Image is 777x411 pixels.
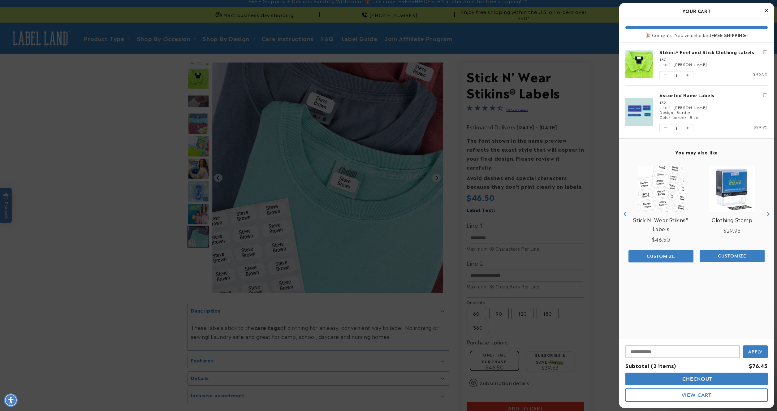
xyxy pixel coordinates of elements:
button: Close Cart [762,6,771,15]
div: 180 [659,57,768,62]
button: View Cart [625,388,768,402]
span: [PERSON_NAME] [674,61,707,67]
div: 🎉 Congrats! You've unlocked [625,32,768,38]
b: FREE SHIPPING! [711,32,748,38]
button: Remove Stikins® Peel and Stick Clothing Labels [762,49,768,55]
div: product [697,160,768,268]
span: : [688,114,689,120]
button: Remove Assorted Name Labels [762,92,768,98]
span: [PERSON_NAME] [674,104,707,110]
img: Clothing Stamp - Label Land [709,166,755,212]
span: Checkout [681,376,713,382]
span: Apply [748,349,763,355]
a: View Stick N' Wear Stikins® Labels [628,215,693,233]
textarea: Type your message here [5,8,81,15]
button: Close conversation starters [102,2,121,21]
input: Input Discount [625,345,740,358]
a: Assorted Name Labels [659,92,768,98]
span: Color_border [659,114,686,120]
h2: Your Cart [625,6,768,15]
span: : [671,104,673,110]
button: Apply [743,345,768,358]
button: Add the product, Clothing Stamp to Cart [700,250,765,262]
span: Subtotal (2 items) [625,362,676,369]
span: Customize [647,253,675,259]
span: 1 [671,71,682,79]
span: $29.95 [754,124,768,129]
a: Stikins® Peel and Stick Clothing Labels [659,49,768,55]
span: Customize [718,253,746,259]
span: $29.95 [723,227,741,234]
iframe: Sign Up via Text for Offers [5,361,78,380]
span: $46.50 [652,236,670,243]
button: Do these labels need ironing? [21,35,83,46]
div: product [625,160,697,268]
button: Checkout [625,373,768,385]
span: $46.50 [753,71,768,76]
button: Decrease quantity of Stikins® Peel and Stick Clothing Labels [660,71,671,79]
img: View Stick N' Wear Stikins® Labels [638,166,684,212]
span: Border [676,109,691,115]
button: Increase quantity of Stikins® Peel and Stick Clothing Labels [682,71,693,79]
span: 1 [671,124,682,132]
img: Assorted Name Labels - Label Land [625,98,653,126]
span: Design [659,109,673,115]
a: View Clothing Stamp [712,215,752,224]
span: : [674,109,676,115]
button: Decrease quantity of Assorted Name Labels [660,124,671,132]
button: Next [763,209,772,218]
span: Blue [690,114,698,120]
span: Line 1 [659,104,671,110]
span: : [671,61,673,67]
button: Increase quantity of Assorted Name Labels [682,124,693,132]
div: 132 [659,100,768,105]
div: $76.45 [749,361,768,370]
h4: You may also like [625,149,768,155]
li: product [625,43,768,85]
button: Can these labels be used on uniforms? [6,17,83,29]
button: Previous [621,209,630,218]
button: Add the product, Stick N' Wear Stikins® Labels to Cart [628,250,693,262]
li: product [625,85,768,138]
div: Accessibility Menu [4,393,18,407]
span: Line 1 [659,61,671,67]
img: stick and wear labels [625,50,653,78]
span: View Cart [682,392,711,398]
